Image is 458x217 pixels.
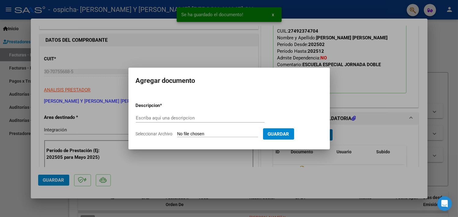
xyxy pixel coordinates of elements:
h2: Agregar documento [136,75,323,87]
span: Guardar [268,131,289,137]
p: Descripcion [136,102,192,109]
button: Guardar [263,128,294,140]
span: Seleccionar Archivo [136,131,173,136]
div: Open Intercom Messenger [437,196,452,211]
